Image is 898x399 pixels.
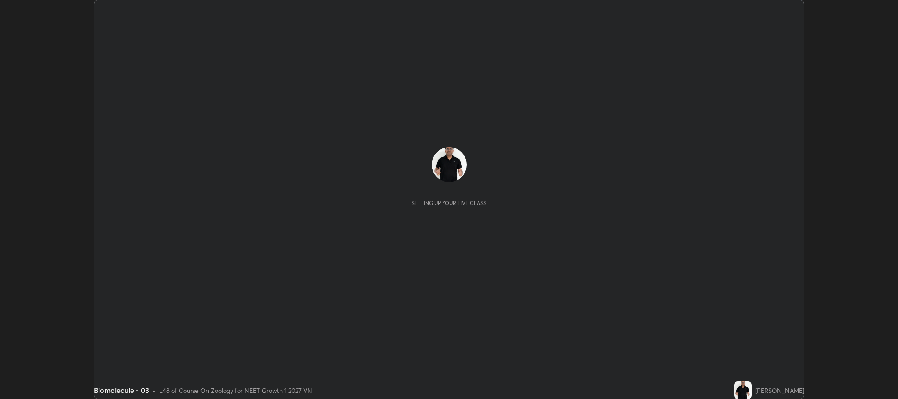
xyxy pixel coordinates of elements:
div: • [153,386,156,395]
div: [PERSON_NAME] [755,386,804,395]
div: L48 of Course On Zoology for NEET Growth 1 2027 VN [159,386,312,395]
div: Biomolecule - 03 [94,385,149,395]
img: 0f3390f70cd44b008778aac013c3f139.jpg [734,381,752,399]
div: Setting up your live class [412,200,486,206]
img: 0f3390f70cd44b008778aac013c3f139.jpg [432,147,467,182]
